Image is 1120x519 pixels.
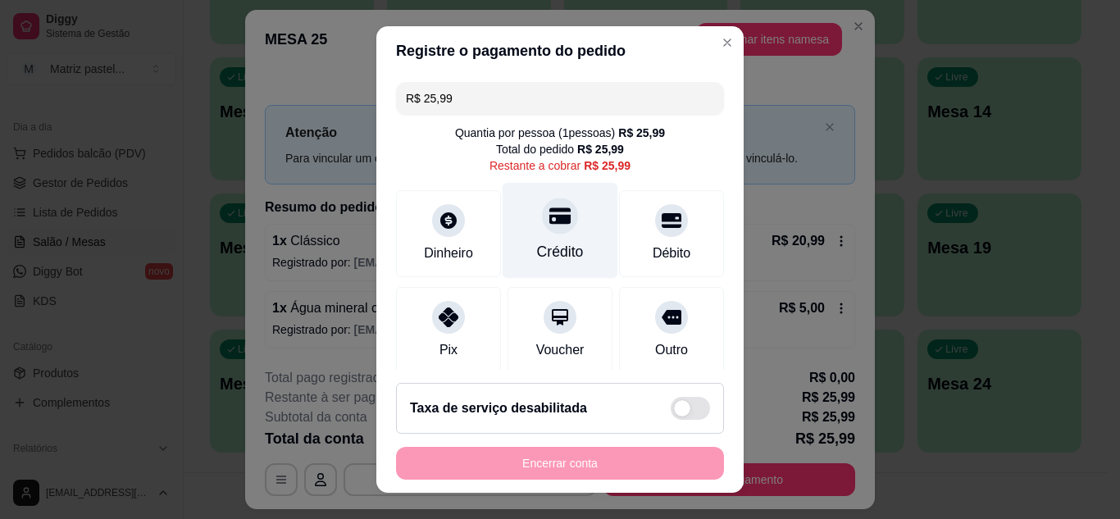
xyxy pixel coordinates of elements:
h2: Taxa de serviço desabilitada [410,398,587,418]
div: Débito [653,244,690,263]
div: R$ 25,99 [618,125,665,141]
header: Registre o pagamento do pedido [376,26,744,75]
div: Total do pedido [496,141,624,157]
div: Dinheiro [424,244,473,263]
div: R$ 25,99 [577,141,624,157]
div: Outro [655,340,688,360]
div: Restante a cobrar [489,157,631,174]
input: Ex.: hambúrguer de cordeiro [406,82,714,115]
div: Voucher [536,340,585,360]
div: Crédito [537,241,584,262]
div: Quantia por pessoa ( 1 pessoas) [455,125,665,141]
div: R$ 25,99 [584,157,631,174]
button: Close [714,30,740,56]
div: Pix [439,340,458,360]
